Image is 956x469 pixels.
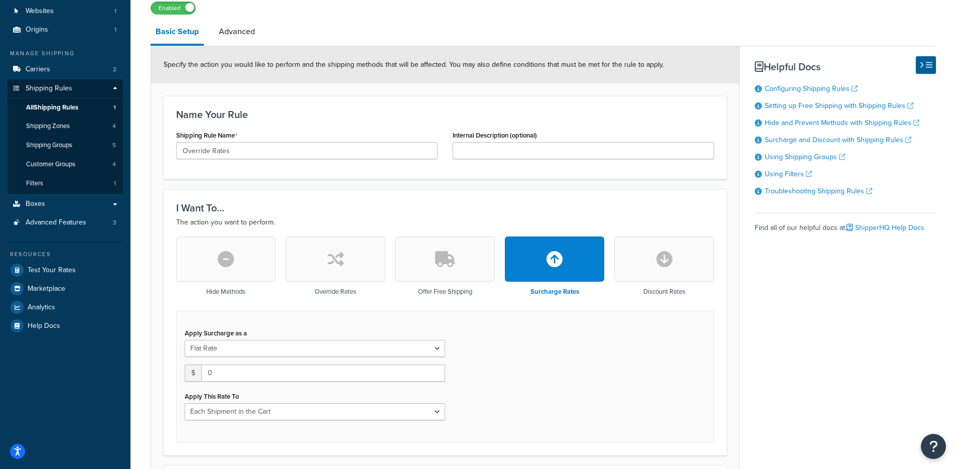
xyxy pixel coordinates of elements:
span: Advanced Features [26,218,86,227]
li: Origins [8,21,123,39]
h3: Helpful Docs [755,61,936,72]
span: 1 [114,26,116,34]
a: Configuring Shipping Rules [765,83,858,94]
li: Shipping Zones [8,117,123,136]
a: Origins1 [8,21,123,39]
a: Using Filters [765,169,812,179]
label: Enabled [151,2,195,14]
span: Test Your Rates [28,266,76,275]
span: $ [185,365,201,382]
span: 5 [112,141,116,150]
span: 1 [114,7,116,16]
span: 3 [113,218,116,227]
a: Shipping Zones4 [8,117,123,136]
button: Hide Help Docs [916,56,936,74]
span: 1 [114,179,116,188]
li: Carriers [8,60,123,79]
li: Advanced Features [8,213,123,232]
h3: Discount Rates [643,288,686,295]
h3: Surcharge Rates [530,288,579,295]
span: Shipping Zones [26,122,70,131]
a: Setting up Free Shipping with Shipping Rules [765,100,913,111]
a: Troubleshooting Shipping Rules [765,186,872,196]
h3: I Want To... [176,202,714,213]
li: Customer Groups [8,155,123,174]
h3: Hide Methods [206,288,245,295]
span: Marketplace [28,285,65,293]
a: Shipping Rules [8,79,123,98]
a: Marketplace [8,280,123,298]
span: Shipping Rules [26,84,72,93]
a: Filters1 [8,174,123,193]
span: Specify the action you would like to perform and the shipping methods that will be affected. You ... [164,59,664,70]
span: Help Docs [28,322,60,330]
a: Boxes [8,195,123,213]
span: Origins [26,26,48,34]
li: Shipping Rules [8,79,123,194]
a: Advanced Features3 [8,213,123,232]
a: Basic Setup [151,20,204,46]
a: Hide and Prevent Methods with Shipping Rules [765,118,919,128]
li: Shipping Groups [8,136,123,155]
a: Carriers2 [8,60,123,79]
span: Boxes [26,200,45,208]
a: Using Shipping Groups [765,152,845,162]
a: Help Docs [8,317,123,335]
div: Find all of our helpful docs at: [755,213,936,235]
a: Analytics [8,298,123,316]
h3: Override Rates [315,288,356,295]
a: Shipping Groups5 [8,136,123,155]
a: Test Your Rates [8,261,123,279]
a: ShipperHQ Help Docs [847,222,924,233]
p: The action you want to perform. [176,216,714,228]
span: 1 [113,103,116,112]
h3: Name Your Rule [176,109,714,120]
span: Customer Groups [26,160,75,169]
label: Apply This Rate To [185,393,239,400]
span: Filters [26,179,43,188]
a: Surcharge and Discount with Shipping Rules [765,135,911,145]
div: Manage Shipping [8,49,123,58]
a: Customer Groups4 [8,155,123,174]
span: 4 [112,122,116,131]
span: All Shipping Rules [26,103,78,112]
span: Websites [26,7,54,16]
li: Filters [8,174,123,193]
span: 2 [113,65,116,74]
a: AllShipping Rules1 [8,98,123,117]
label: Shipping Rule Name [176,132,237,140]
label: Internal Description (optional) [453,132,537,139]
a: Advanced [214,20,260,44]
span: Shipping Groups [26,141,72,150]
span: Carriers [26,65,50,74]
span: Analytics [28,303,55,312]
label: Apply Surcharge as a [185,329,247,337]
a: Websites1 [8,2,123,21]
div: Resources [8,250,123,259]
li: Websites [8,2,123,21]
button: Open Resource Center [921,434,946,459]
h3: Offer Free Shipping [418,288,472,295]
span: 4 [112,160,116,169]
